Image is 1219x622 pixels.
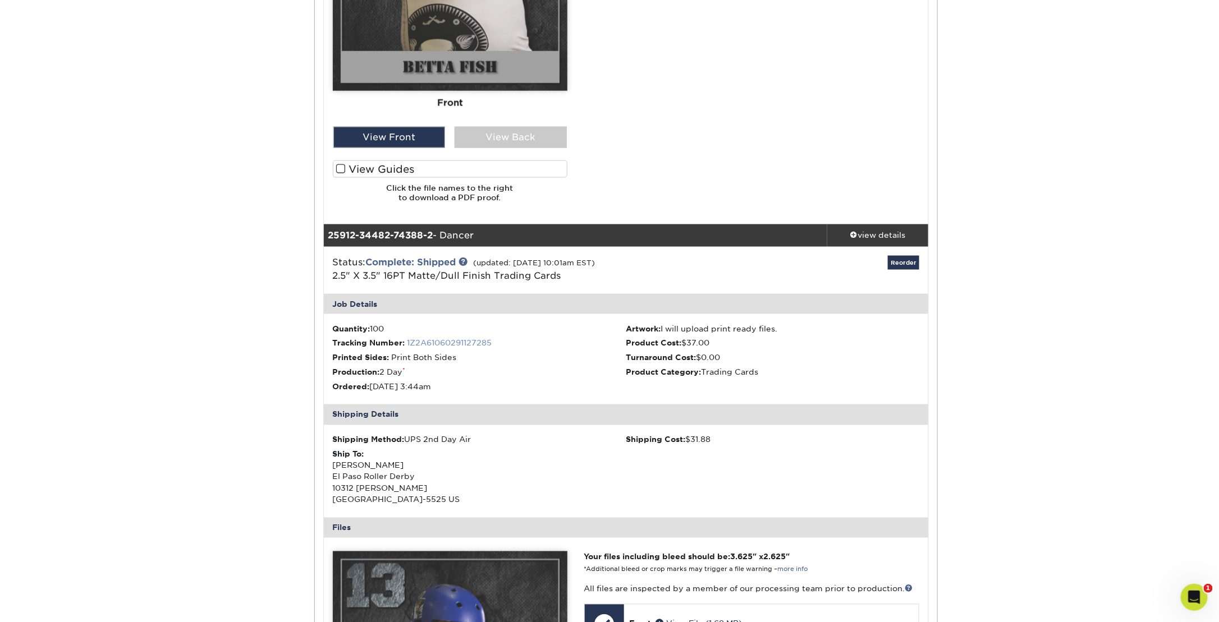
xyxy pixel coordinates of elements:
[333,160,567,178] label: View Guides
[407,339,492,348] a: 1Z2A61060291127285
[827,224,928,247] a: view details
[778,566,808,573] a: more info
[764,552,786,561] span: 2.625
[324,404,929,425] div: Shipping Details
[333,270,561,281] a: 2.5" X 3.5" 16PT Matte/Dull Finish Trading Cards
[333,323,626,334] li: 100
[1181,584,1208,611] iframe: Intercom live chat
[333,434,626,445] div: UPS 2nd Day Air
[333,368,380,377] strong: Production:
[333,383,370,391] strong: Ordered:
[333,91,567,116] div: Front
[626,367,919,378] li: Trading Cards
[333,449,626,506] div: [PERSON_NAME] El Paso Roller Derby 10312 [PERSON_NAME] [GEOGRAPHIC_DATA]-5525 US
[366,257,456,268] a: Complete: Shipped
[626,368,701,377] strong: Product Category:
[1204,584,1213,593] span: 1
[328,230,433,241] strong: 25912-34482-74388-2
[584,583,919,595] p: All files are inspected by a member of our processing team prior to production.
[324,294,929,314] div: Job Details
[888,256,919,270] a: Reorder
[324,518,929,538] div: Files
[333,381,626,393] li: [DATE] 3:44am
[455,127,567,148] div: View Back
[333,183,567,211] h6: Click the file names to the right to download a PDF proof.
[333,324,370,333] strong: Quantity:
[731,552,753,561] span: 3.625
[626,435,685,444] strong: Shipping Cost:
[333,450,364,459] strong: Ship To:
[333,367,626,378] li: 2 Day
[827,230,928,241] div: view details
[626,338,919,349] li: $37.00
[626,324,661,333] strong: Artwork:
[392,353,457,362] span: Print Both Sides
[584,566,808,573] small: *Additional bleed or crop marks may trigger a file warning –
[324,256,727,283] div: Status:
[333,353,389,362] strong: Printed Sides:
[333,339,405,348] strong: Tracking Number:
[626,434,919,445] div: $31.88
[626,339,681,348] strong: Product Cost:
[626,352,919,363] li: $0.00
[584,552,790,561] strong: Your files including bleed should be: " x "
[626,353,696,362] strong: Turnaround Cost:
[333,435,405,444] strong: Shipping Method:
[474,259,595,267] small: (updated: [DATE] 10:01am EST)
[333,127,446,148] div: View Front
[626,323,919,334] li: I will upload print ready files.
[324,224,828,247] div: - Dancer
